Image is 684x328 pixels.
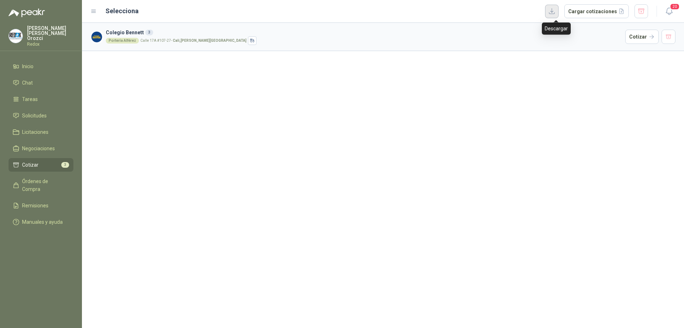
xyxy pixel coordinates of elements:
[27,42,73,46] p: Redox
[140,39,247,42] p: Calle 17A #107-27 -
[106,38,139,44] div: Portería Alférez
[106,29,622,36] h3: Colegio Bennett
[22,145,55,152] span: Negociaciones
[9,142,73,155] a: Negociaciones
[9,9,45,17] img: Logo peakr
[9,125,73,139] a: Licitaciones
[22,112,47,120] span: Solicitudes
[105,6,139,16] h2: Selecciona
[145,30,153,35] div: 3
[663,5,675,18] button: 20
[9,158,73,172] a: Cotizar3
[22,202,48,210] span: Remisiones
[9,199,73,212] a: Remisiones
[173,39,247,42] strong: Cali , [PERSON_NAME][GEOGRAPHIC_DATA]
[27,26,73,41] p: [PERSON_NAME] [PERSON_NAME] Orozci
[22,95,38,103] span: Tareas
[670,3,680,10] span: 20
[9,60,73,73] a: Inicio
[9,29,22,43] img: Company Logo
[61,162,69,168] span: 3
[22,218,63,226] span: Manuales y ayuda
[22,62,33,70] span: Inicio
[22,128,48,136] span: Licitaciones
[564,4,629,19] button: Cargar cotizaciones
[542,22,571,35] div: Descargar
[9,175,73,196] a: Órdenes de Compra
[9,92,73,106] a: Tareas
[9,76,73,90] a: Chat
[22,79,33,87] span: Chat
[90,31,103,43] img: Company Logo
[625,30,659,44] button: Cotizar
[22,177,67,193] span: Órdenes de Compra
[9,109,73,122] a: Solicitudes
[9,215,73,229] a: Manuales y ayuda
[22,161,38,169] span: Cotizar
